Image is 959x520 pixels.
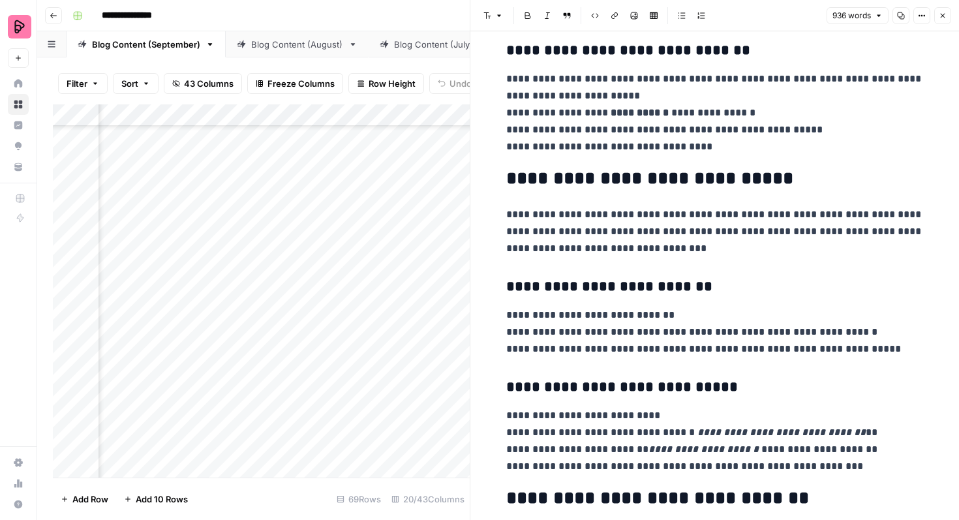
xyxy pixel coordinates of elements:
span: Freeze Columns [267,77,335,90]
a: Usage [8,473,29,494]
a: Browse [8,94,29,115]
button: Freeze Columns [247,73,343,94]
span: Add 10 Rows [136,493,188,506]
button: Undo [429,73,480,94]
div: 20/43 Columns [386,489,470,510]
span: Add Row [72,493,108,506]
button: Add Row [53,489,116,510]
img: Preply Logo [8,15,31,38]
span: Undo [449,77,472,90]
a: Opportunities [8,136,29,157]
button: Add 10 Rows [116,489,196,510]
div: 69 Rows [331,489,386,510]
a: Blog Content (August) [226,31,369,57]
button: Row Height [348,73,424,94]
a: Insights [8,115,29,136]
a: Your Data [8,157,29,177]
a: Home [8,73,29,94]
span: Sort [121,77,138,90]
span: Row Height [369,77,416,90]
button: 43 Columns [164,73,242,94]
span: 936 words [832,10,871,22]
div: Blog Content (July) [394,38,474,51]
a: Blog Content (July) [369,31,500,57]
button: Sort [113,73,159,94]
a: Settings [8,452,29,473]
span: Filter [67,77,87,90]
button: Workspace: Preply [8,10,29,43]
button: 936 words [827,7,889,24]
button: Help + Support [8,494,29,515]
span: 43 Columns [184,77,234,90]
div: Blog Content (August) [251,38,343,51]
a: Blog Content (September) [67,31,226,57]
button: Filter [58,73,108,94]
div: Blog Content (September) [92,38,200,51]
